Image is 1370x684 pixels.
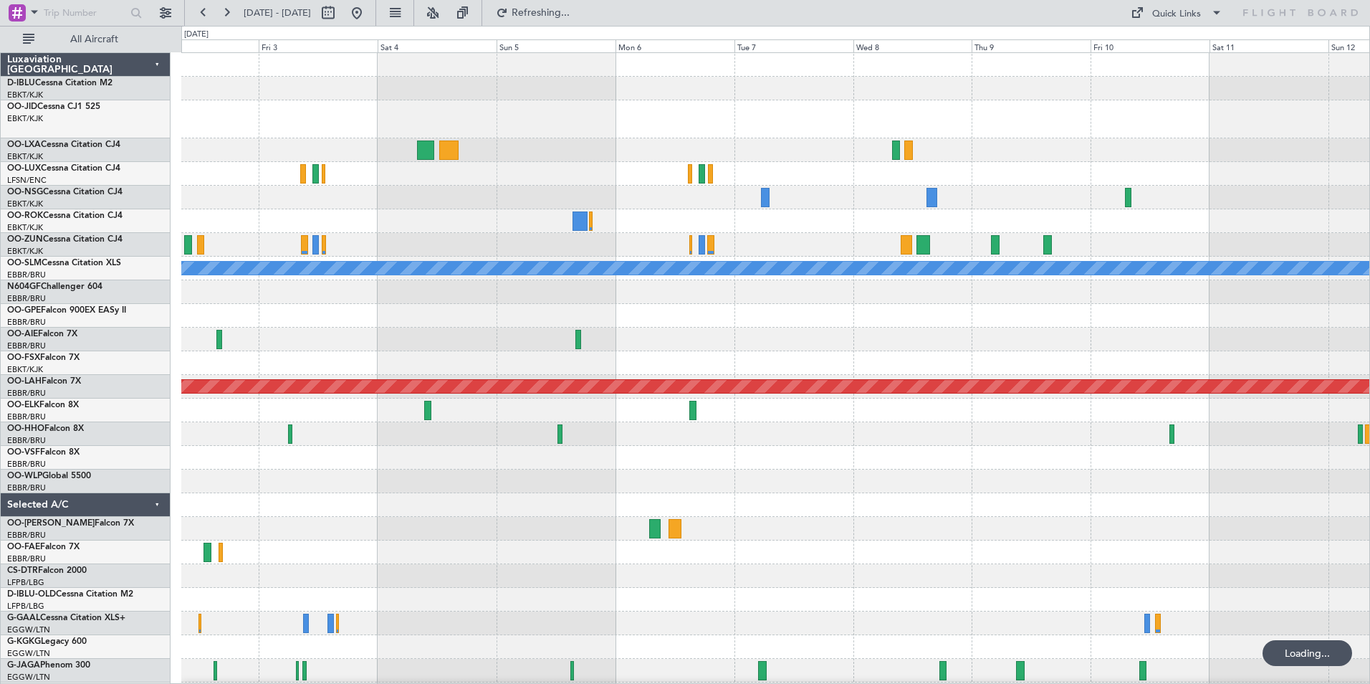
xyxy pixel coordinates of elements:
[1209,39,1328,52] div: Sat 11
[7,141,41,149] span: OO-LXA
[7,188,43,196] span: OO-NSG
[7,141,120,149] a: OO-LXACessna Citation CJ4
[244,6,311,19] span: [DATE] - [DATE]
[7,235,123,244] a: OO-ZUNCessna Citation CJ4
[7,330,77,338] a: OO-AIEFalcon 7X
[7,330,38,338] span: OO-AIE
[7,601,44,612] a: LFPB/LBG
[7,113,43,124] a: EBKT/KJK
[7,614,40,622] span: G-GAAL
[7,435,46,446] a: EBBR/BRU
[7,424,84,433] a: OO-HHOFalcon 8X
[7,293,46,304] a: EBBR/BRU
[1152,7,1201,22] div: Quick Links
[7,566,38,575] span: CS-DTR
[7,672,50,683] a: EGGW/LTN
[7,401,39,409] span: OO-ELK
[7,519,95,528] span: OO-[PERSON_NAME]
[972,39,1091,52] div: Thu 9
[7,199,43,209] a: EBKT/KJK
[7,530,46,541] a: EBBR/BRU
[7,412,46,422] a: EBBR/BRU
[7,448,80,457] a: OO-VSFFalcon 8X
[7,577,44,588] a: LFPB/LBG
[7,306,126,315] a: OO-GPEFalcon 900EX EASy II
[7,175,47,186] a: LFSN/ENC
[7,448,40,457] span: OO-VSF
[7,483,46,493] a: EBBR/BRU
[37,34,151,44] span: All Aircraft
[140,39,259,52] div: Thu 2
[184,29,209,41] div: [DATE]
[7,212,123,220] a: OO-ROKCessna Citation CJ4
[7,235,43,244] span: OO-ZUN
[7,282,41,291] span: N604GF
[7,543,80,551] a: OO-FAEFalcon 7X
[1263,640,1352,666] div: Loading...
[7,648,50,659] a: EGGW/LTN
[7,317,46,328] a: EBBR/BRU
[7,164,41,173] span: OO-LUX
[7,282,102,291] a: N604GFChallenger 604
[7,543,40,551] span: OO-FAE
[7,79,112,87] a: D-IBLUCessna Citation M2
[7,590,133,599] a: D-IBLU-OLDCessna Citation M2
[511,8,571,18] span: Refreshing...
[16,28,155,51] button: All Aircraft
[7,472,91,480] a: OO-WLPGlobal 5500
[7,377,81,386] a: OO-LAHFalcon 7X
[7,377,42,386] span: OO-LAH
[7,103,100,111] a: OO-JIDCessna CJ1 525
[7,661,40,670] span: G-JAGA
[7,388,46,399] a: EBBR/BRU
[1124,1,1230,24] button: Quick Links
[489,1,575,24] button: Refreshing...
[7,661,90,670] a: G-JAGAPhenom 300
[7,259,42,267] span: OO-SLM
[7,188,123,196] a: OO-NSGCessna Citation CJ4
[7,401,79,409] a: OO-ELKFalcon 8X
[7,424,44,433] span: OO-HHO
[7,637,87,646] a: G-KGKGLegacy 600
[7,103,37,111] span: OO-JID
[7,341,46,351] a: EBBR/BRU
[615,39,734,52] div: Mon 6
[7,566,87,575] a: CS-DTRFalcon 2000
[734,39,853,52] div: Tue 7
[7,90,43,100] a: EBKT/KJK
[7,614,125,622] a: G-GAALCessna Citation XLS+
[7,353,80,362] a: OO-FSXFalcon 7X
[7,554,46,564] a: EBBR/BRU
[44,2,126,24] input: Trip Number
[497,39,615,52] div: Sun 5
[7,164,120,173] a: OO-LUXCessna Citation CJ4
[853,39,972,52] div: Wed 8
[7,270,46,280] a: EBBR/BRU
[7,353,40,362] span: OO-FSX
[259,39,378,52] div: Fri 3
[7,590,56,599] span: D-IBLU-OLD
[7,459,46,470] a: EBBR/BRU
[7,519,134,528] a: OO-[PERSON_NAME]Falcon 7X
[7,259,121,267] a: OO-SLMCessna Citation XLS
[7,637,41,646] span: G-KGKG
[7,222,43,233] a: EBKT/KJK
[7,212,43,220] span: OO-ROK
[7,246,43,257] a: EBKT/KJK
[7,624,50,635] a: EGGW/LTN
[7,472,42,480] span: OO-WLP
[7,364,43,375] a: EBKT/KJK
[7,79,35,87] span: D-IBLU
[7,151,43,162] a: EBKT/KJK
[7,306,41,315] span: OO-GPE
[1091,39,1209,52] div: Fri 10
[378,39,497,52] div: Sat 4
